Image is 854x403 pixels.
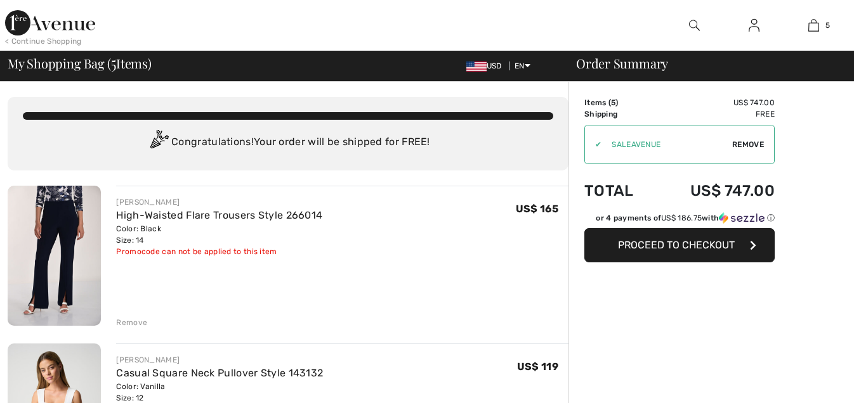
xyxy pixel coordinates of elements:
img: High-Waisted Flare Trousers Style 266014 [8,186,101,326]
span: EN [515,61,530,70]
span: 5 [111,54,116,70]
span: Remove [732,139,764,150]
img: Congratulation2.svg [146,130,171,155]
span: 5 [825,20,830,31]
span: US$ 186.75 [661,214,702,222]
span: My Shopping Bag ( Items) [8,57,152,70]
a: Casual Square Neck Pullover Style 143132 [116,367,323,379]
td: Total [584,169,654,212]
div: Color: Black Size: 14 [116,223,322,246]
td: Free [654,108,775,120]
span: Proceed to Checkout [618,239,735,251]
a: 5 [785,18,843,33]
td: Items ( ) [584,97,654,108]
a: Sign In [739,18,770,34]
img: search the website [689,18,700,33]
div: Congratulations! Your order will be shipped for FREE! [23,130,553,155]
img: US Dollar [466,61,487,72]
td: US$ 747.00 [654,169,775,212]
div: < Continue Shopping [5,35,82,47]
img: Sezzle [719,212,765,224]
span: 5 [611,98,615,107]
a: High-Waisted Flare Trousers Style 266014 [116,209,322,221]
span: US$ 165 [516,203,558,215]
div: Promocode can not be applied to this item [116,246,322,257]
div: [PERSON_NAME] [116,354,323,366]
div: ✔ [585,139,601,150]
div: Order Summary [561,57,846,70]
div: [PERSON_NAME] [116,196,322,208]
button: Proceed to Checkout [584,228,775,262]
td: US$ 747.00 [654,97,775,108]
span: USD [466,61,507,70]
div: or 4 payments ofUS$ 186.75withSezzle Click to learn more about Sezzle [584,212,775,228]
div: or 4 payments of with [596,212,775,224]
img: 1ère Avenue [5,10,95,35]
div: Remove [116,317,147,328]
span: US$ 119 [517,361,558,373]
input: Promo code [601,125,732,163]
img: My Bag [808,18,819,33]
img: My Info [749,18,759,33]
td: Shipping [584,108,654,120]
